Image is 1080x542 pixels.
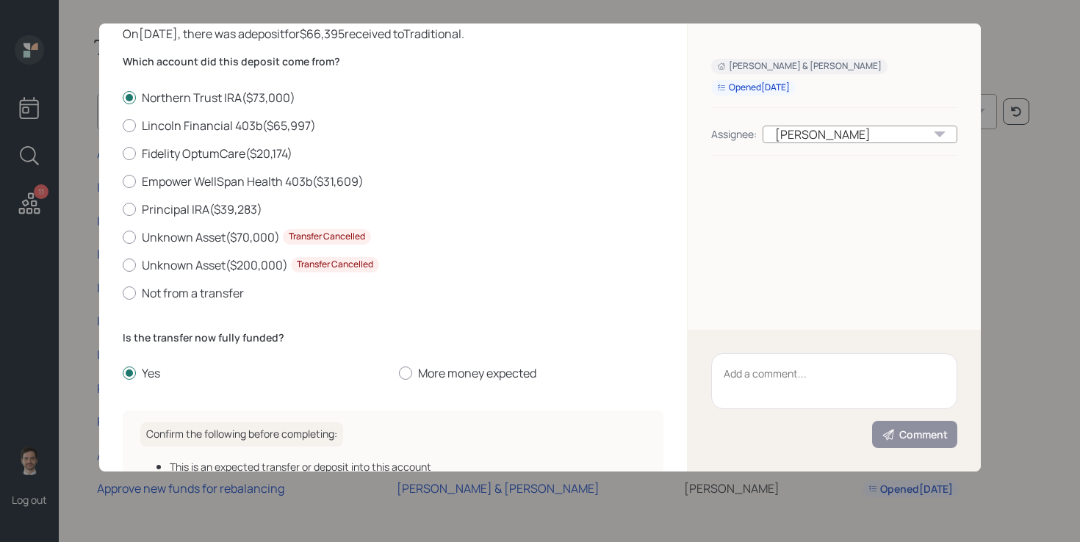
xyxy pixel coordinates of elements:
[123,25,663,43] div: On [DATE] , there was a deposit for $66,395 received to Traditional .
[170,459,646,474] div: This is an expected transfer or deposit into this account
[123,330,663,345] label: Is the transfer now fully funded?
[297,259,373,271] div: Transfer Cancelled
[123,365,387,381] label: Yes
[123,229,663,245] label: Unknown Asset ( $70,000 )
[123,173,663,189] label: Empower WellSpan Health 403b ( $31,609 )
[140,422,343,447] h6: Confirm the following before completing:
[289,231,365,243] div: Transfer Cancelled
[123,285,663,301] label: Not from a transfer
[399,365,663,381] label: More money expected
[123,90,663,106] label: Northern Trust IRA ( $73,000 )
[123,118,663,134] label: Lincoln Financial 403b ( $65,997 )
[123,145,663,162] label: Fidelity OptumCare ( $20,174 )
[123,201,663,217] label: Principal IRA ( $39,283 )
[763,126,957,143] div: [PERSON_NAME]
[711,126,757,142] div: Assignee:
[872,421,957,448] button: Comment
[882,427,948,442] div: Comment
[123,257,663,273] label: Unknown Asset ( $200,000 )
[717,60,882,73] div: [PERSON_NAME] & [PERSON_NAME]
[123,54,663,69] label: Which account did this deposit come from?
[717,82,790,94] div: Opened [DATE]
